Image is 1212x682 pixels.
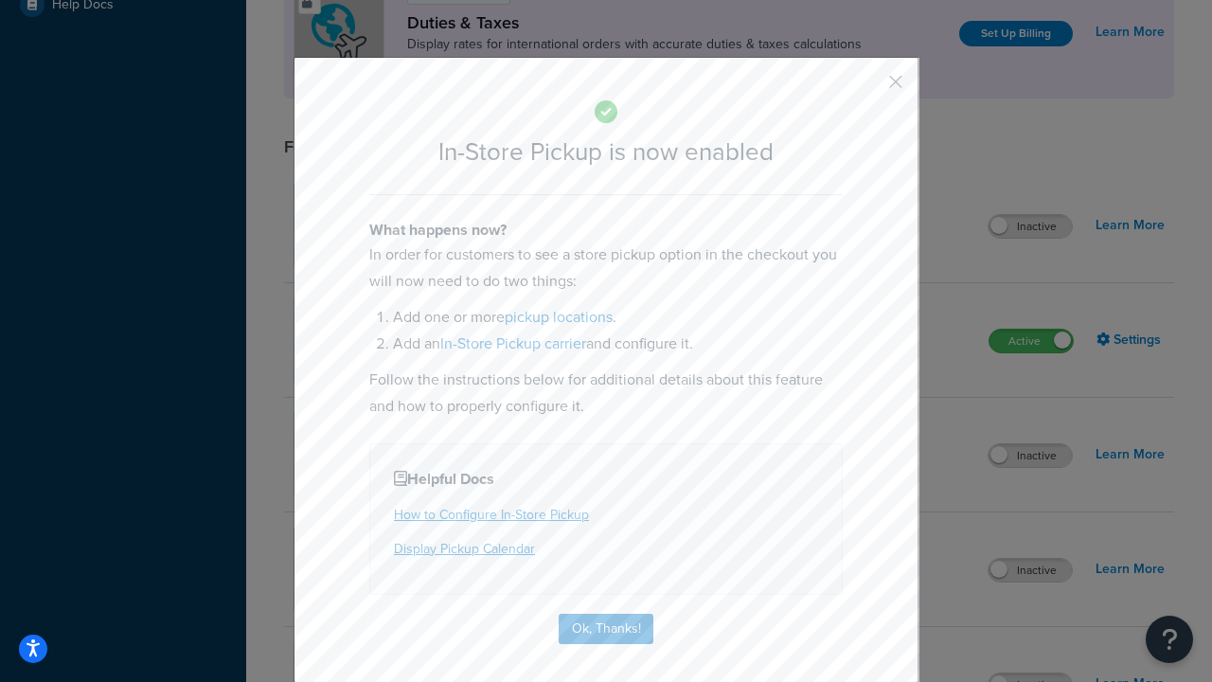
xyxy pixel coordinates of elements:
a: How to Configure In-Store Pickup [394,505,589,525]
a: In-Store Pickup carrier [440,332,586,354]
li: Add an and configure it. [393,331,843,357]
p: Follow the instructions below for additional details about this feature and how to properly confi... [369,367,843,420]
p: In order for customers to see a store pickup option in the checkout you will now need to do two t... [369,242,843,295]
a: Display Pickup Calendar [394,539,535,559]
h4: What happens now? [369,219,843,242]
h2: In-Store Pickup is now enabled [369,138,843,166]
li: Add one or more . [393,304,843,331]
a: pickup locations [505,306,613,328]
h4: Helpful Docs [394,468,818,491]
button: Ok, Thanks! [559,614,653,644]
